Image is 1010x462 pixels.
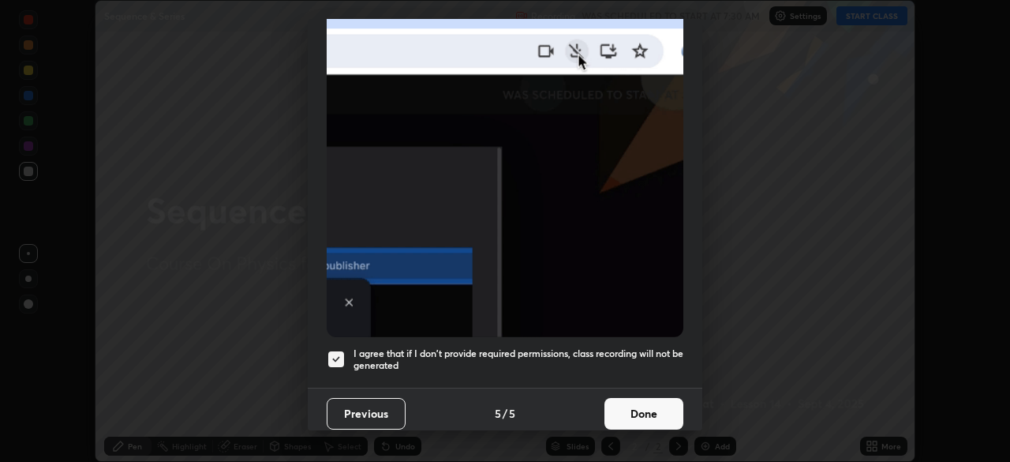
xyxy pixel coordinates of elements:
[604,398,683,430] button: Done
[353,347,683,372] h5: I agree that if I don't provide required permissions, class recording will not be generated
[495,405,501,422] h4: 5
[327,398,406,430] button: Previous
[509,405,515,422] h4: 5
[503,405,507,422] h4: /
